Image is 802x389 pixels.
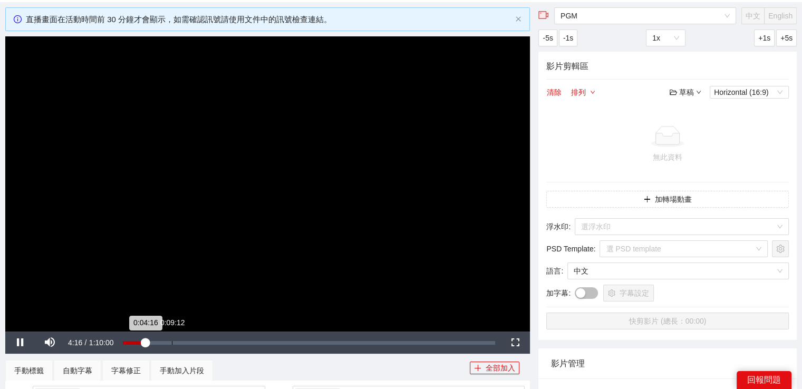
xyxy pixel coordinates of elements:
span: 4:16 [68,338,82,347]
span: 加字幕 : [546,287,571,299]
span: 語言 : [546,265,563,277]
button: close [515,16,521,23]
span: PGM [561,8,730,24]
button: 快剪影片 (總長：00:00) [546,313,789,329]
button: 排列down [571,86,596,99]
span: close [515,16,521,22]
span: 1x [652,30,679,46]
button: Fullscreen [500,332,530,354]
span: plus [474,364,481,373]
span: -1s [563,32,573,44]
div: 自動字幕 [63,365,92,376]
span: 中文 [574,263,782,279]
div: 無此資料 [550,151,785,163]
span: +5s [780,32,793,44]
span: 1:10:00 [89,338,114,347]
div: 草稿 [670,86,701,98]
span: -5s [543,32,553,44]
span: PSD Template : [546,243,595,255]
div: 影片管理 [551,348,784,378]
button: Pause [5,332,35,354]
button: -5s [538,30,557,46]
span: down [590,90,595,96]
span: video-camera [538,10,549,21]
button: Mute [35,332,64,354]
button: +1s [754,30,775,46]
div: Video Player [5,36,530,332]
button: +5s [776,30,797,46]
span: 中文 [746,12,760,20]
span: English [768,12,793,20]
button: 清除 [546,86,562,99]
div: 字幕修正 [111,365,141,376]
span: 浮水印 : [546,221,571,232]
span: plus [643,196,651,204]
button: -1s [559,30,577,46]
div: 手動標籤 [14,365,44,376]
button: plus加轉場動畫 [546,191,789,208]
div: 回報問題 [737,371,791,389]
div: Progress Bar [123,341,496,345]
button: setting [772,240,789,257]
span: folder-open [670,89,677,96]
h4: 影片剪輯區 [546,60,789,73]
div: 手動加入片段 [160,365,204,376]
span: info-circle [14,15,22,23]
span: / [85,338,87,347]
button: plus全部加入 [470,362,519,374]
span: +1s [758,32,770,44]
button: setting字幕設定 [603,285,654,302]
span: Horizontal (16:9) [714,86,785,98]
span: down [696,90,701,95]
div: 直播畫面在活動時間前 30 分鐘才會顯示，如需確認訊號請使用文件中的訊號檢查連結。 [26,13,511,26]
